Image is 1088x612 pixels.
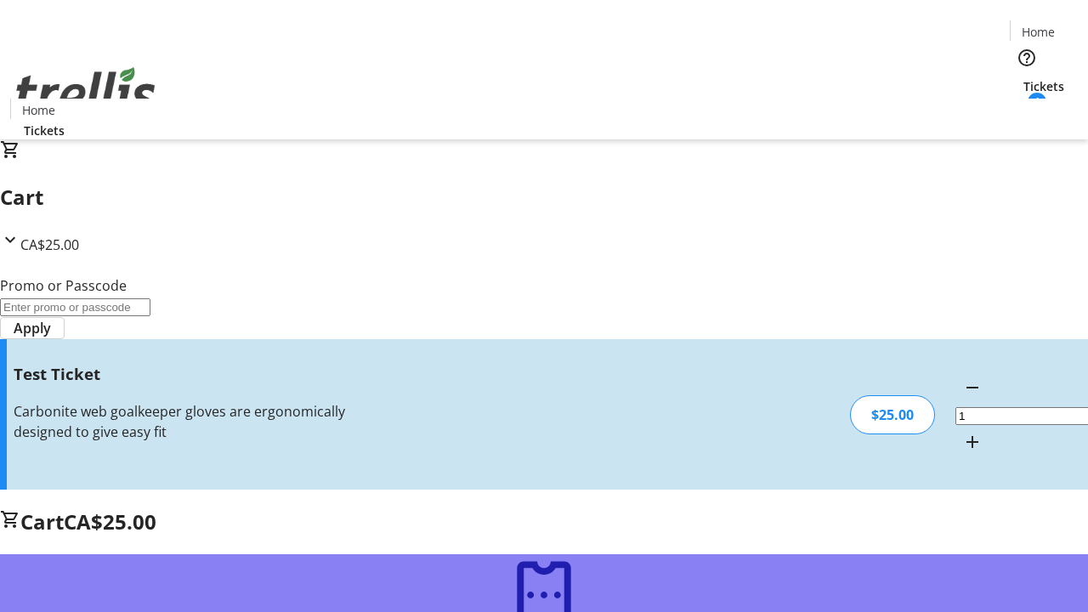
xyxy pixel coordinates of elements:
[14,401,385,442] div: Carbonite web goalkeeper gloves are ergonomically designed to give easy fit
[1022,23,1055,41] span: Home
[850,395,935,434] div: $25.00
[10,48,161,133] img: Orient E2E Organization xzK6rAxTjD's Logo
[14,362,385,386] h3: Test Ticket
[1011,23,1065,41] a: Home
[955,371,989,405] button: Decrement by one
[955,425,989,459] button: Increment by one
[1010,41,1044,75] button: Help
[1010,77,1078,95] a: Tickets
[14,318,51,338] span: Apply
[1010,95,1044,129] button: Cart
[10,122,78,139] a: Tickets
[20,235,79,254] span: CA$25.00
[22,101,55,119] span: Home
[11,101,65,119] a: Home
[64,507,156,535] span: CA$25.00
[1023,77,1064,95] span: Tickets
[24,122,65,139] span: Tickets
